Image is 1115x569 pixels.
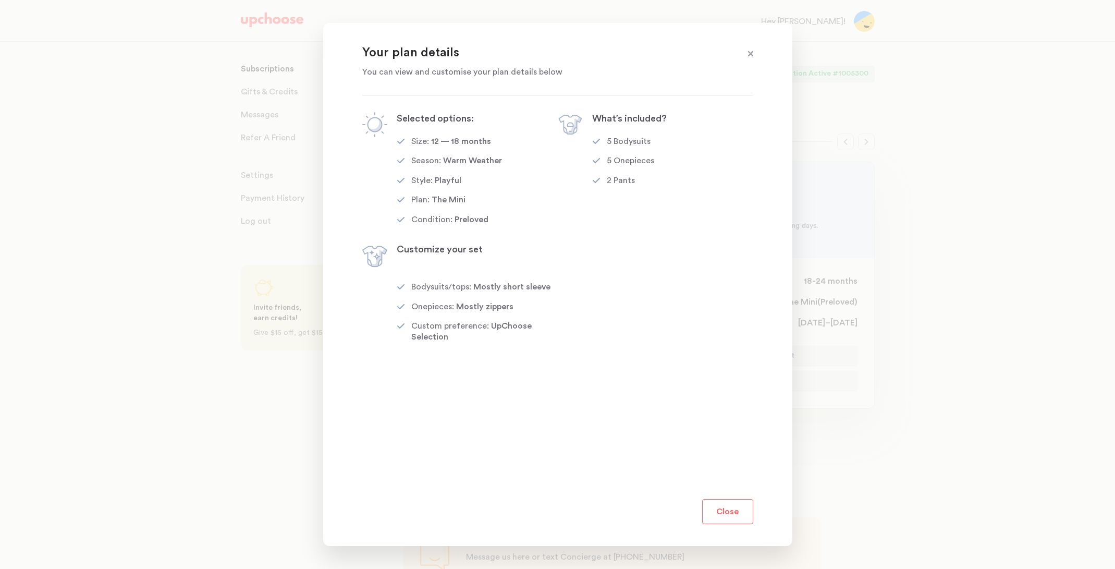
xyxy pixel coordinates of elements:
p: Condition: [411,215,452,224]
p: Season: [411,156,441,165]
span: The Mini [432,196,465,204]
p: Mostly zippers [456,302,513,311]
div: 2 Pants [607,175,635,188]
div: 5 Bodysuits [607,136,651,149]
p: Customize your set [397,243,558,256]
p: Selected options: [397,112,502,125]
p: Style: [411,176,433,185]
button: Close [702,499,753,524]
p: Your plan details [362,45,727,62]
span: Playful [435,176,461,185]
span: Preloved [455,215,488,224]
p: You can view and customise your plan details below [362,66,727,78]
span: Warm Weather [443,156,502,165]
p: Onepieces: [411,302,454,311]
span: 12 — 18 months [431,137,491,146]
p: Mostly short sleeve [473,283,550,291]
p: What’s included? [592,112,667,125]
div: 5 Onepieces [607,155,654,168]
p: Bodysuits/tops: [411,283,471,291]
p: Size: [411,137,429,146]
p: Plan: [411,196,430,204]
p: Custom preference: [411,322,489,330]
